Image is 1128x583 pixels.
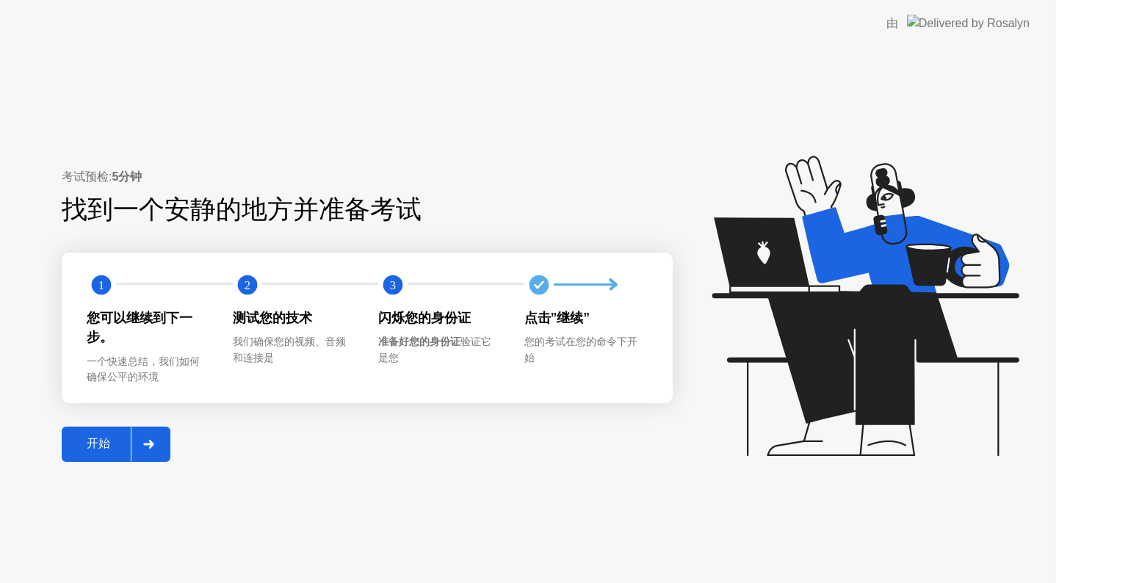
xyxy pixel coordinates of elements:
[886,15,898,32] div: 由
[87,308,209,347] div: 您可以继续到下一步。
[378,334,501,366] div: 验证它是您
[244,278,250,292] text: 2
[524,308,647,327] div: 点击”继续”
[378,308,501,327] div: 闪烁您的身份证
[66,436,131,452] div: 开始
[233,308,355,327] div: 测试您的技术
[98,278,104,292] text: 1
[233,334,355,366] div: 我们确保您的视频、音频和连接是
[524,334,647,366] div: 您的考试在您的命令下开始
[62,168,673,186] div: 考试预检:
[112,170,142,183] b: 5分钟
[907,15,1030,32] img: Delivered by Rosalyn
[390,278,396,292] text: 3
[62,190,579,229] div: 找到一个安静的地方并准备考试
[378,336,460,347] b: 准备好您的身份证
[87,354,209,385] div: 一个快速总结，我们如何确保公平的环境
[62,427,170,462] button: 开始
